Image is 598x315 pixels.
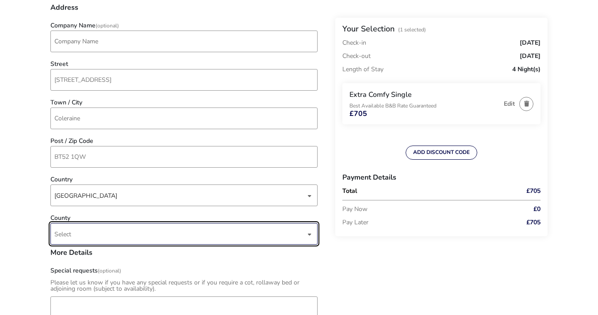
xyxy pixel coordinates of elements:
[50,100,82,106] label: Town / City
[50,215,70,221] label: County
[50,138,93,144] label: Post / Zip Code
[512,66,540,73] span: 4 Night(s)
[50,31,318,52] input: company
[520,53,540,59] span: [DATE]
[50,177,73,183] label: Country
[54,185,306,206] span: [object Object]
[50,69,318,91] input: street
[96,22,119,29] span: (Optional)
[50,280,318,292] div: Please let us know if you have any special requests or if you require a cot, rollaway bed or adjo...
[526,219,540,226] span: £705
[342,167,540,188] h3: Payment Details
[54,230,71,238] span: Select
[349,110,367,117] span: £705
[504,100,515,107] button: Edit
[98,267,121,274] span: (Optional)
[520,40,540,46] span: [DATE]
[50,4,318,18] h3: Address
[342,203,501,216] p: Pay Now
[50,192,318,200] p-dropdown: Country
[50,230,318,238] p-dropdown: County
[54,223,306,244] span: Select
[342,23,395,34] h2: Your Selection
[307,187,312,204] div: dropdown trigger
[50,23,119,29] label: Company Name
[398,26,426,33] span: (1 Selected)
[406,146,477,160] button: ADD DISCOUNT CODE
[533,206,540,212] span: £0
[342,63,383,76] p: Length of Stay
[50,108,318,129] input: town
[342,216,501,229] p: Pay Later
[54,185,306,207] div: [GEOGRAPHIC_DATA]
[50,268,121,274] label: Special requests
[342,50,371,63] p: Check-out
[307,226,312,243] div: dropdown trigger
[50,146,318,168] input: post
[526,188,540,194] span: £705
[342,188,501,194] p: Total
[349,103,499,108] p: Best Available B&B Rate Guaranteed
[50,61,68,67] label: Street
[342,40,366,46] p: Check-in
[349,90,499,100] h3: Extra Comfy Single
[50,249,318,263] h3: More Details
